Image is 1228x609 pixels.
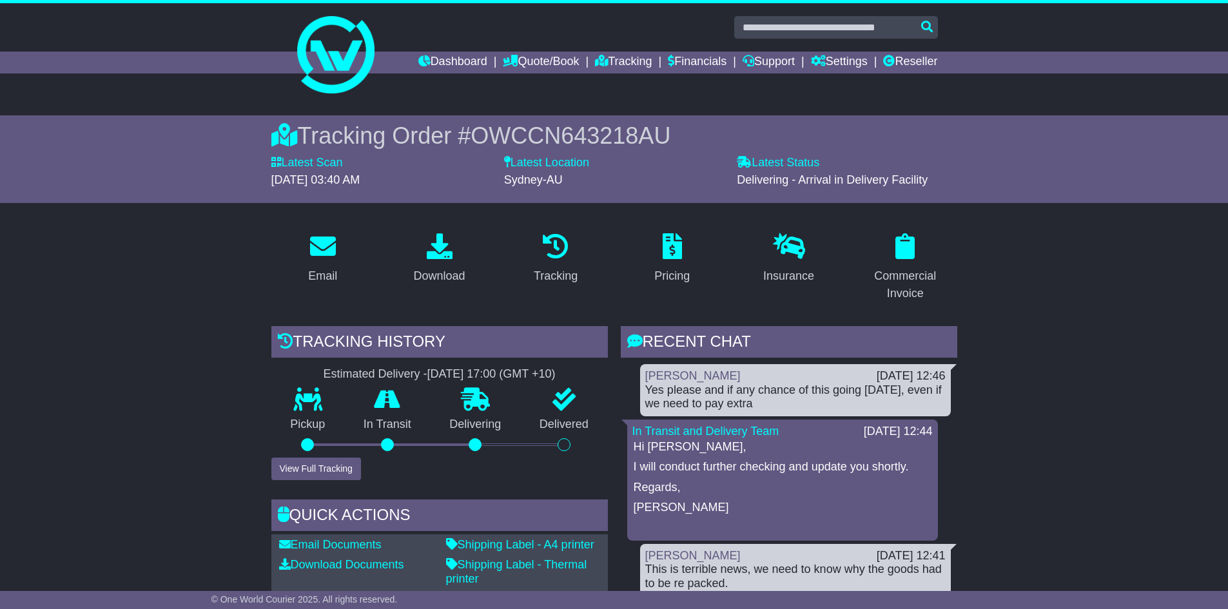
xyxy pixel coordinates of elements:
div: Quick Actions [271,499,608,534]
p: Regards, [634,481,931,495]
label: Latest Location [504,156,589,170]
a: Insurance [755,229,823,289]
a: Dashboard [418,52,487,73]
div: Pricing [654,267,690,285]
div: Estimated Delivery - [271,367,608,382]
div: [DATE] 12:41 [877,549,946,563]
a: Shipping Label - Thermal printer [446,558,587,585]
a: Email Documents [279,538,382,551]
a: Financials [668,52,726,73]
p: [PERSON_NAME] [634,501,931,515]
span: Sydney-AU [504,173,563,186]
div: [DATE] 12:46 [877,369,946,383]
p: In Transit [344,418,431,432]
p: I will conduct further checking and update you shortly. [634,460,931,474]
a: Support [743,52,795,73]
a: Shipping Label - A4 printer [446,538,594,551]
div: Tracking [534,267,578,285]
p: Delivering [431,418,521,432]
div: Commercial Invoice [862,267,949,302]
div: [DATE] 17:00 (GMT +10) [427,367,556,382]
a: Email [300,229,346,289]
a: In Transit and Delivery Team [632,425,779,438]
a: [PERSON_NAME] [645,549,741,562]
span: Delivering - Arrival in Delivery Facility [737,173,928,186]
p: Hi [PERSON_NAME], [634,440,931,454]
a: Tracking [525,229,586,289]
a: Commercial Invoice [853,229,957,307]
div: Email [308,267,337,285]
p: Delivered [520,418,608,432]
a: Reseller [883,52,937,73]
a: Quote/Book [503,52,579,73]
div: Tracking Order # [271,122,957,150]
span: OWCCN643218AU [471,122,670,149]
button: View Full Tracking [271,458,361,480]
div: Yes please and if any chance of this going [DATE], even if we need to pay extra [645,383,946,411]
a: Download [405,229,473,289]
label: Latest Status [737,156,819,170]
div: [DATE] 12:44 [864,425,933,439]
div: This is terrible news, we need to know why the goods had to be re packed. [645,563,946,590]
a: [PERSON_NAME] [645,369,741,382]
span: © One World Courier 2025. All rights reserved. [211,594,398,604]
div: Tracking history [271,326,608,361]
div: Download [413,267,465,285]
div: Insurance [763,267,814,285]
label: Latest Scan [271,156,343,170]
a: Download Documents [279,558,404,571]
span: [DATE] 03:40 AM [271,173,360,186]
a: Tracking [595,52,652,73]
p: Pickup [271,418,345,432]
a: Pricing [646,229,698,289]
a: Settings [811,52,868,73]
div: RECENT CHAT [621,326,957,361]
